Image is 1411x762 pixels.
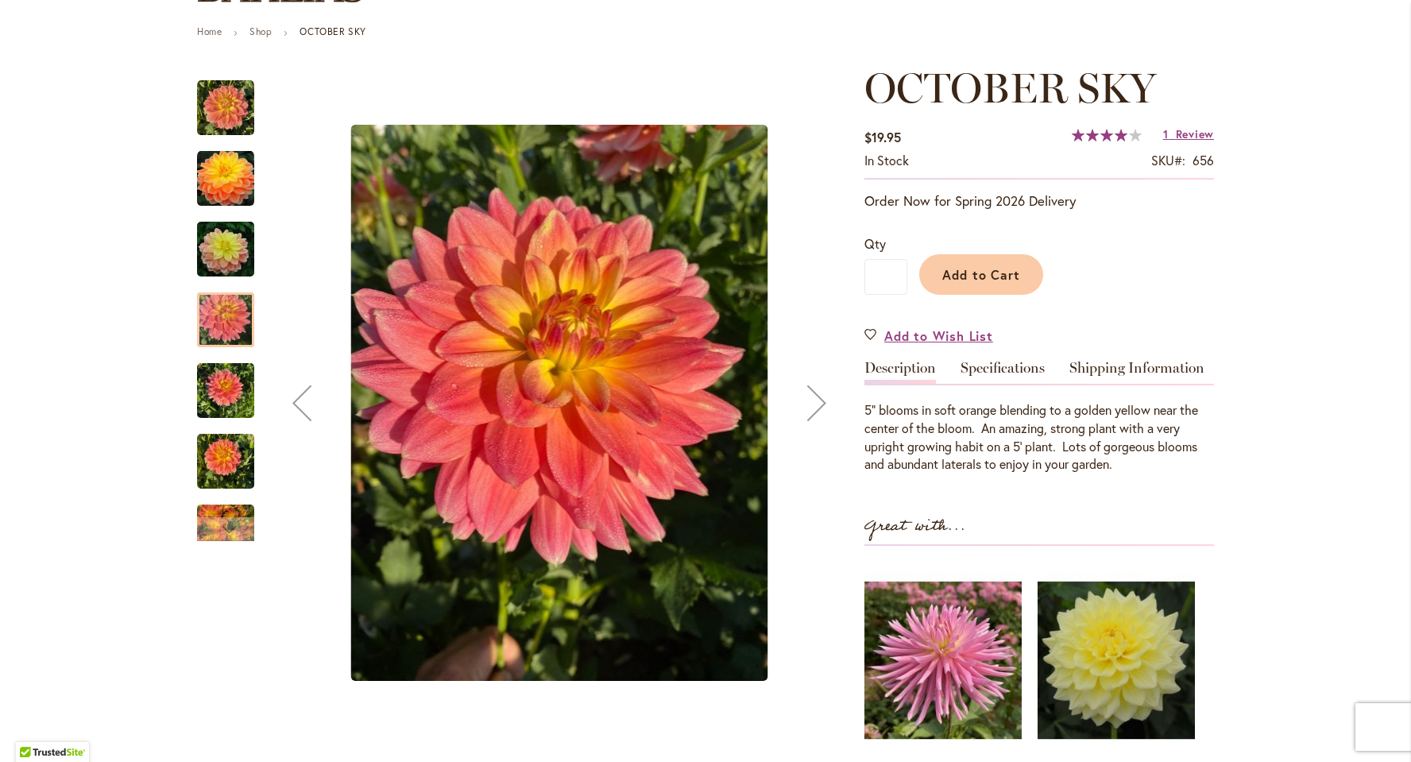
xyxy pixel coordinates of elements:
span: Qty [864,235,886,252]
div: October Sky [197,277,270,347]
div: Next [197,517,254,541]
div: October Sky [270,64,849,742]
button: Previous [270,64,334,742]
strong: SKU [1151,152,1185,168]
a: Add to Wish List [864,327,993,345]
a: Specifications [961,361,1045,384]
iframe: Launch Accessibility Center [12,706,56,750]
a: Home [197,25,222,37]
div: October Sky [197,64,270,135]
img: A-PEELING [1038,562,1195,759]
strong: OCTOBER SKY [300,25,366,37]
div: October SkyOctober SkyOctober Sky [270,64,849,742]
div: October Sky [197,347,270,418]
a: Shipping Information [1069,361,1204,384]
span: $19.95 [864,129,901,145]
div: Product Images [270,64,922,742]
a: 1 Review [1163,126,1214,141]
div: Detailed Product Info [864,361,1214,474]
span: 1 [1163,126,1169,141]
img: October Sky [351,125,768,681]
img: October Sky [197,353,254,429]
button: Add to Cart [919,254,1043,295]
span: In stock [864,152,909,168]
img: October Sky [168,211,283,288]
span: Add to Wish List [884,327,993,345]
div: October Sky [197,206,270,277]
div: 80% [1072,129,1142,141]
div: October Sky [197,418,270,489]
span: Review [1176,126,1214,141]
div: 656 [1193,152,1214,170]
strong: Great with... [864,513,966,540]
div: 5" blooms in soft orange blending to a golden yellow near the center of the bloom. An amazing, st... [864,401,1214,474]
img: EN POINTE [864,562,1022,759]
img: October Sky [197,79,254,137]
p: Order Now for Spring 2026 Delivery [864,191,1214,211]
div: Availability [864,152,909,170]
span: Add to Cart [942,266,1021,283]
button: Next [785,64,849,742]
div: October Sky [197,135,270,206]
span: OCTOBER SKY [864,63,1156,113]
div: October Sky [197,489,254,559]
a: Shop [249,25,272,37]
img: October Sky [197,150,254,207]
img: October Sky [197,424,254,500]
a: Description [864,361,936,384]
